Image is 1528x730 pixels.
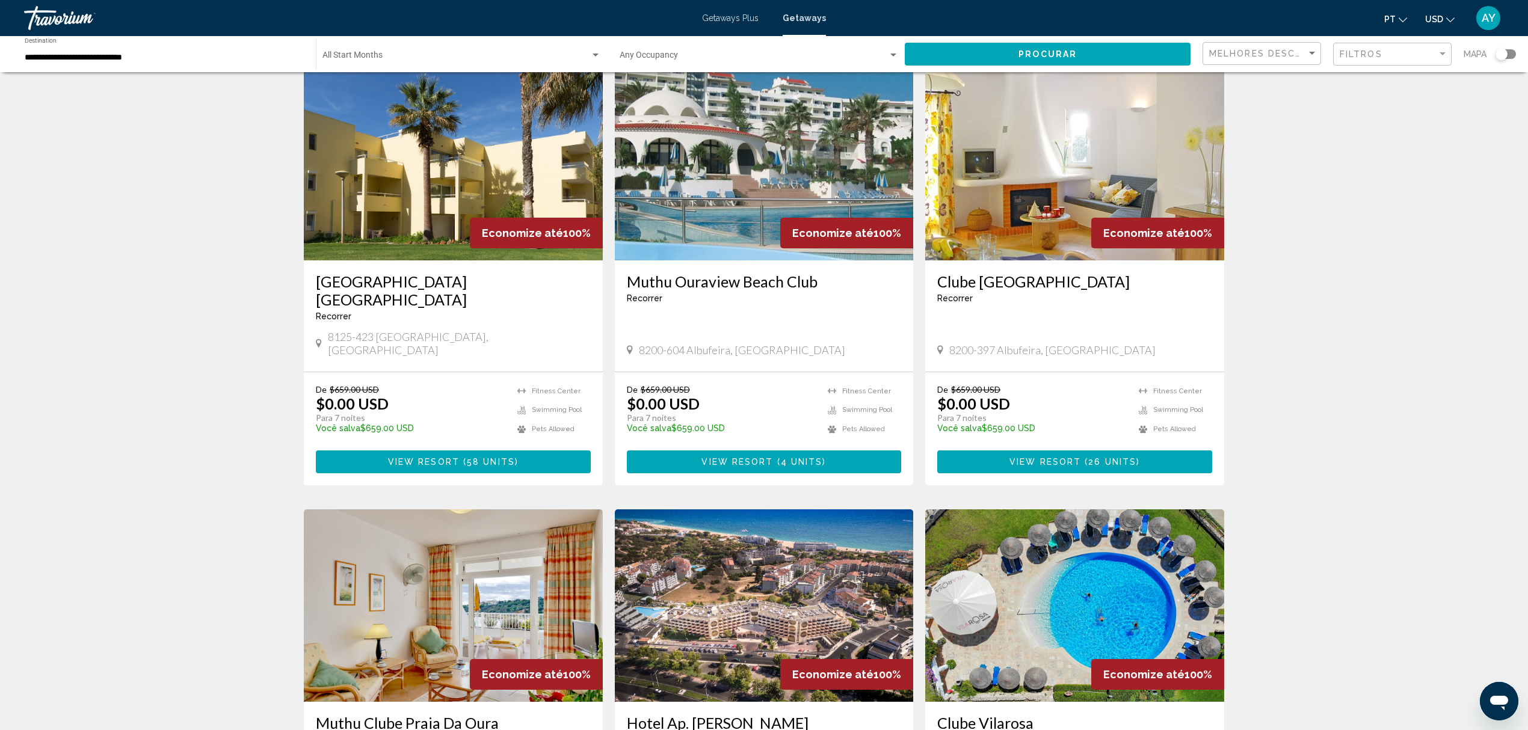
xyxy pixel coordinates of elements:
p: $659.00 USD [316,423,505,433]
span: Recorrer [627,293,662,303]
p: $659.00 USD [627,423,816,433]
span: pt [1384,14,1396,24]
span: 8200-397 Albufeira, [GEOGRAPHIC_DATA] [949,343,1156,357]
span: 26 units [1088,458,1136,467]
div: 100% [470,659,603,690]
a: [GEOGRAPHIC_DATA] [GEOGRAPHIC_DATA] [316,272,591,308]
span: Filtros [1340,49,1382,59]
span: Recorrer [937,293,973,303]
span: Economize até [482,227,563,239]
div: 100% [1091,218,1224,248]
span: Fitness Center [532,387,581,395]
span: De [627,384,638,394]
p: $0.00 USD [627,394,700,413]
a: Clube [GEOGRAPHIC_DATA] [937,272,1212,290]
span: ( ) [460,458,519,467]
span: De [316,384,327,394]
img: 1145E01X.jpg [304,68,603,260]
button: Procurar [905,43,1191,65]
span: Você salva [627,423,671,433]
span: USD [1425,14,1443,24]
span: De [937,384,948,394]
img: 2734I01X.jpg [304,509,603,702]
div: 100% [470,218,603,248]
span: Swimming Pool [1153,406,1203,414]
span: $659.00 USD [641,384,690,394]
span: View Resort [1009,458,1081,467]
button: View Resort(58 units) [316,450,591,473]
span: Swimming Pool [532,406,582,414]
span: View Resort [701,458,773,467]
span: View Resort [388,458,460,467]
span: Procurar [1018,50,1077,60]
span: 58 units [467,458,515,467]
span: Fitness Center [842,387,891,395]
img: 2414I01L.jpg [925,68,1224,260]
button: User Menu [1473,5,1504,31]
div: 100% [1091,659,1224,690]
mat-select: Sort by [1209,49,1317,59]
span: Swimming Pool [842,406,892,414]
a: Getaways Plus [702,13,759,23]
button: Change language [1384,10,1407,28]
span: Pets Allowed [1153,425,1196,433]
span: Economize até [792,668,873,681]
span: Recorrer [316,311,351,321]
a: Travorium [24,6,690,30]
div: 100% [780,218,913,248]
p: Para 7 noites [937,413,1127,423]
p: $0.00 USD [937,394,1010,413]
span: 8125-423 [GEOGRAPHIC_DATA], [GEOGRAPHIC_DATA] [328,330,591,357]
span: Pets Allowed [532,425,575,433]
span: Economize até [1103,227,1185,239]
span: ( ) [1081,458,1140,467]
span: Mapa [1464,46,1486,63]
button: View Resort(4 units) [627,450,902,473]
span: $659.00 USD [330,384,379,394]
a: Muthu Ouraview Beach Club [627,272,902,290]
p: $0.00 USD [316,394,389,413]
span: 8200-604 Albufeira, [GEOGRAPHIC_DATA] [639,343,845,357]
a: Getaways [783,13,826,23]
span: $659.00 USD [951,384,1000,394]
span: ( ) [774,458,827,467]
span: AY [1482,12,1496,24]
img: 2090E01X.jpg [615,509,914,702]
span: Economize até [792,227,873,239]
img: 1441E01L.jpg [615,68,914,260]
span: Economize até [482,668,563,681]
button: View Resort(26 units) [937,450,1212,473]
span: 4 units [781,458,823,467]
p: Para 7 noites [316,413,505,423]
span: Pets Allowed [842,425,885,433]
div: 100% [780,659,913,690]
p: $659.00 USD [937,423,1127,433]
span: Economize até [1103,668,1185,681]
button: Filter [1333,42,1452,67]
iframe: Botão para abrir a janela de mensagens [1480,682,1518,720]
span: Você salva [316,423,360,433]
p: Para 7 noites [627,413,816,423]
img: 1558O01X.jpg [925,509,1224,702]
button: Change currency [1425,10,1455,28]
span: Melhores descontos [1209,49,1332,58]
span: Você salva [937,423,982,433]
span: Fitness Center [1153,387,1202,395]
